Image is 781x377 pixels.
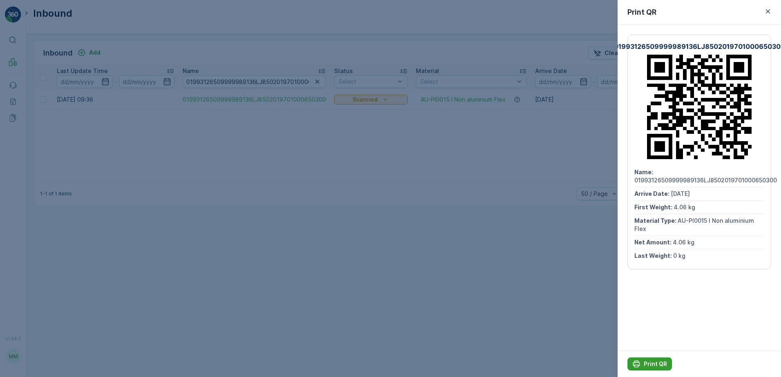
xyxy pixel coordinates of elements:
span: Material Type : [634,217,678,224]
span: Material Type : [7,174,50,181]
span: 4.06 kg [673,239,694,246]
span: [DATE] [43,147,62,154]
span: [DATE] [671,190,690,197]
span: AU-PI0015 I Non aluminium Flex [50,174,140,181]
span: Arrive Date : [634,190,671,197]
span: Name : [634,169,653,175]
span: 1.66 kg [46,161,66,168]
span: 01993126509999989136LJ8502329701000650304A [27,134,175,141]
span: Name : [7,134,27,141]
span: 0 kg [673,252,685,259]
p: Print QR [627,7,656,18]
span: 1.66 kg [45,188,65,195]
p: 01993126509999989136LJ8502329701000650304A [301,7,478,17]
span: First Weight : [634,204,674,211]
span: Last Weight : [634,252,673,259]
span: Arrive Date : [7,147,43,154]
span: First Weight : [7,161,46,168]
button: Print QR [627,357,672,370]
span: Last Weight : [7,201,46,208]
span: AU-PI0015 I Non aluminium Flex [634,217,754,232]
span: 0 kg [46,201,58,208]
p: Print QR [644,360,667,368]
span: 4.06 kg [674,204,695,211]
span: Net Amount : [7,188,45,195]
span: Net Amount : [634,239,673,246]
span: 01993126509999989136LJ8502019701000650300 [634,177,777,184]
